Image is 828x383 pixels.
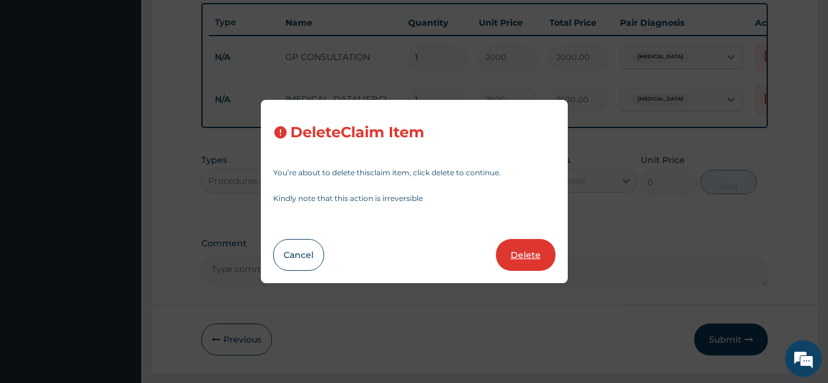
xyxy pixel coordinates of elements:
button: Cancel [273,239,324,271]
textarea: Type your message and hit 'Enter' [6,254,234,297]
p: Kindly note that this action is irreversible [273,195,555,202]
div: Minimize live chat window [201,6,231,36]
h3: Delete Claim Item [290,124,424,141]
span: We're online! [71,114,169,238]
p: You’re about to delete this claim item , click delete to continue. [273,169,555,176]
img: d_794563401_company_1708531726252_794563401 [23,61,50,92]
div: Chat with us now [64,69,206,85]
button: Delete [496,239,555,271]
